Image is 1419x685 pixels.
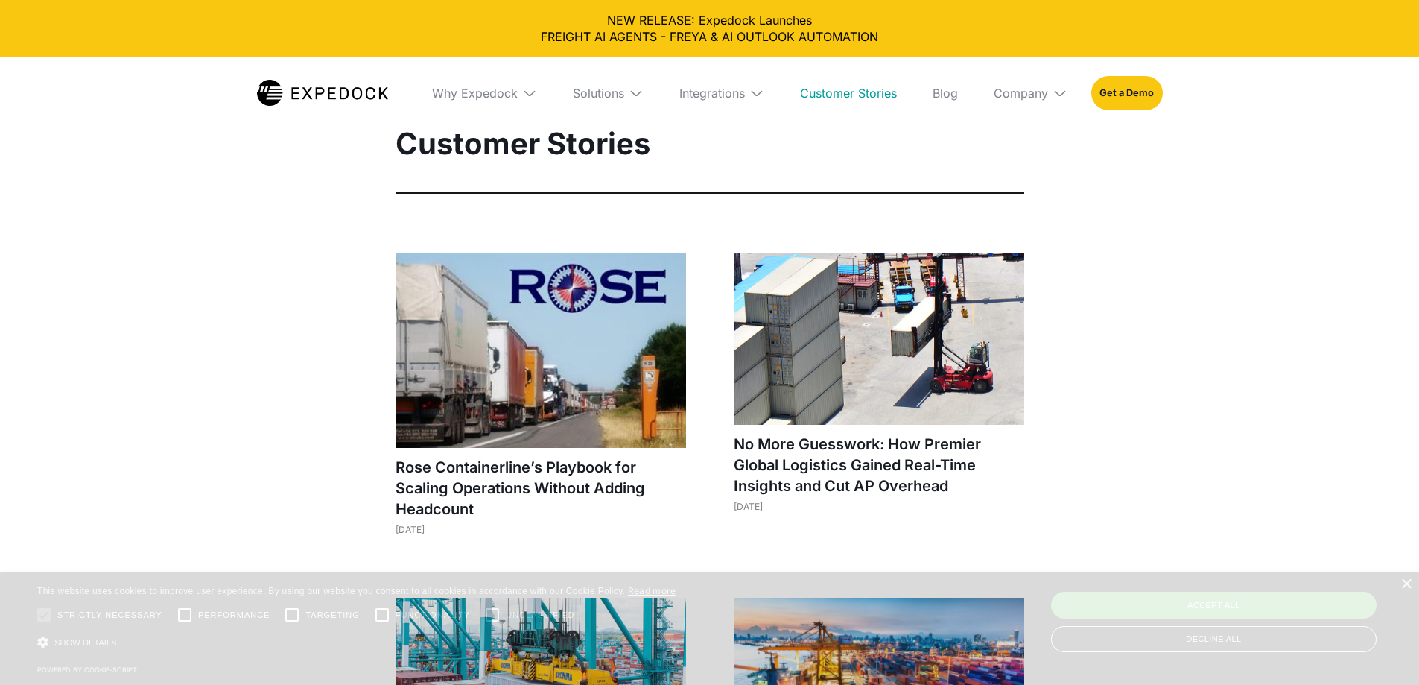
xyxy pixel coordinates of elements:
div: Company [982,57,1079,129]
div: Integrations [679,86,745,101]
h1: Customer Stories [396,125,1024,162]
span: Targeting [305,609,359,622]
div: Show details [37,632,676,653]
span: Strictly necessary [57,609,162,622]
a: Powered by cookie-script [37,666,137,674]
div: Decline all [1051,626,1377,652]
div: Company [994,86,1048,101]
a: Read more [628,585,676,596]
div: Solutions [573,86,624,101]
div: Close [1400,579,1412,590]
span: Functionality [396,609,470,622]
h1: Rose Containerline’s Playbook for Scaling Operations Without Adding Headcount [396,457,686,520]
span: Show details [54,638,117,647]
div: [DATE] [396,524,686,535]
div: Why Expedock [432,86,518,101]
span: Unclassified [506,609,574,622]
a: No More Guesswork: How Premier Global Logistics Gained Real-Time Insights and Cut AP Overhead[DATE] [734,253,1024,527]
div: Integrations [667,57,776,129]
a: Blog [921,57,970,129]
div: Accept all [1051,592,1377,619]
a: Customer Stories [788,57,909,129]
span: Performance [198,609,270,622]
div: NEW RELEASE: Expedock Launches [12,12,1407,45]
div: [DATE] [734,501,1024,512]
div: Why Expedock [420,57,549,129]
a: Rose Containerline’s Playbook for Scaling Operations Without Adding Headcount[DATE] [396,253,686,550]
div: Solutions [561,57,655,129]
a: Get a Demo [1091,76,1162,110]
a: FREIGHT AI AGENTS - FREYA & AI OUTLOOK AUTOMATION [12,28,1407,45]
span: This website uses cookies to improve user experience. By using our website you consent to all coo... [37,586,625,596]
h1: No More Guesswork: How Premier Global Logistics Gained Real-Time Insights and Cut AP Overhead [734,434,1024,496]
